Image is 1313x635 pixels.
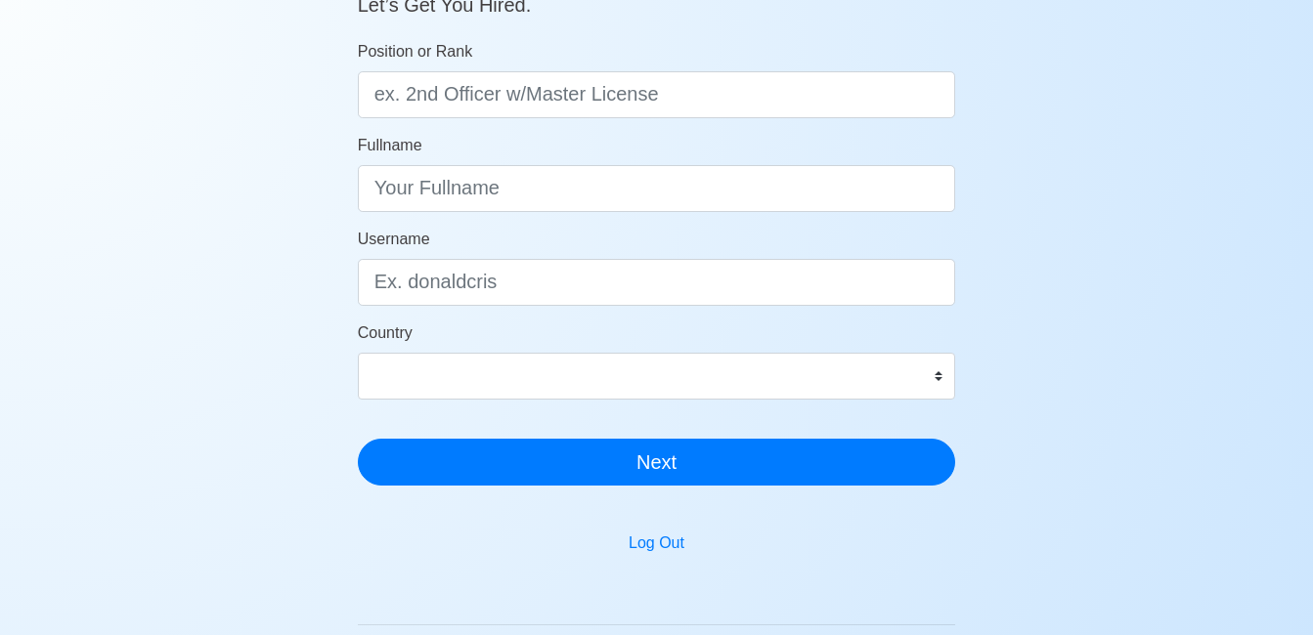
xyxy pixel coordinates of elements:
[358,321,413,345] label: Country
[358,71,956,118] input: ex. 2nd Officer w/Master License
[358,259,956,306] input: Ex. donaldcris
[358,137,422,153] span: Fullname
[358,43,472,60] span: Position or Rank
[358,231,430,247] span: Username
[358,439,956,486] button: Next
[616,525,697,562] button: Log Out
[358,165,956,212] input: Your Fullname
